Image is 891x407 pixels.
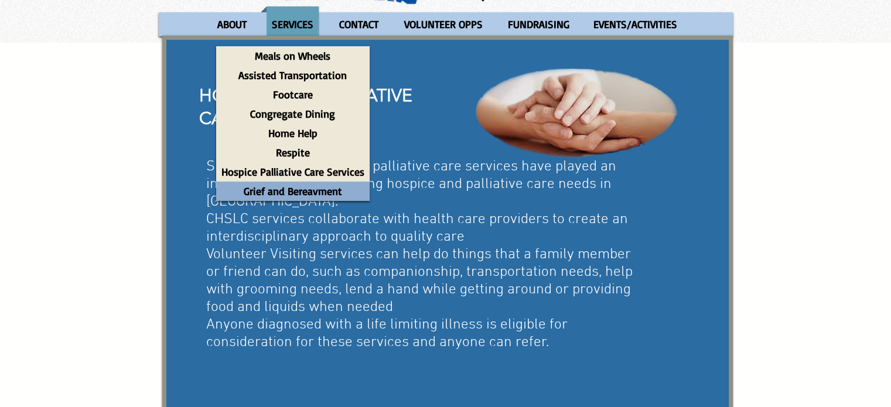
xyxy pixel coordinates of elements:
a: CONTACT [327,6,390,42]
span: Since [DATE], Hospice and palliative care services have played an important role in supporting ho... [206,158,616,211]
a: Footcare [216,85,370,104]
span: CHSLC services collaborate with health care providers to create an interdisciplinary approach to ... [206,211,628,246]
p: Respite [271,143,315,162]
a: Meals on Wheels [216,46,370,66]
a: Respite [216,143,370,162]
a: Assisted Transportation [216,66,370,85]
p: Grief and Bereavment [238,182,347,201]
a: SERVICES [261,6,325,42]
a: ABOUT [206,6,258,42]
nav: Site [159,6,733,42]
p: Congregate Dining [245,104,340,124]
p: Footcare [268,85,318,104]
p: Meals on Wheels [250,46,336,66]
a: Hospice Palliative Care Services [216,162,370,182]
p: Assisted Transportation [233,66,352,85]
p: SERVICES [267,6,319,42]
a: Grief and Bereavment [216,182,370,201]
p: FUNDRAISING [503,6,575,42]
span: Volunteer Visiting services can help do things that a family member or friend can do, such as com... [206,246,633,316]
p: EVENTS/ACTIVITIES [588,6,682,42]
p: VOLUNTEER OPPS [399,6,488,42]
a: VOLUNTEER OPPS [393,6,494,42]
a: Home Help [216,124,370,143]
span: Anyone diagnosed with a life limiting illness is eligible for consideration for these services an... [206,316,568,351]
a: FUNDRAISING [497,6,579,42]
p: CONTACT [334,6,384,42]
p: Home Help [263,124,323,143]
a: Congregate Dining [216,104,370,124]
span: HOSPICE AND PALLIATIVE CARE [199,85,412,129]
a: EVENTS/ACTIVITIES [582,6,688,42]
p: ABOUT [212,6,252,42]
